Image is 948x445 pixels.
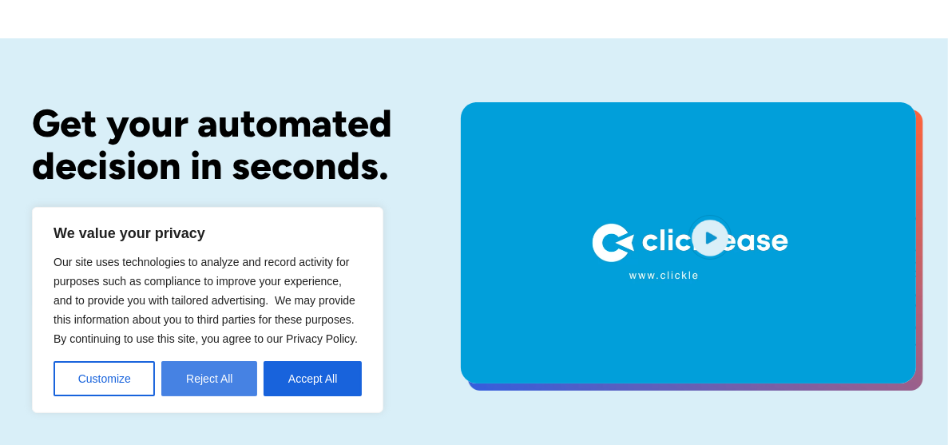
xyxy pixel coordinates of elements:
button: Accept All [264,361,362,396]
h1: Get your automated decision in seconds. [32,102,410,187]
button: Reject All [161,361,257,396]
div: We value your privacy [32,207,383,413]
a: open lightbox [461,102,916,383]
p: We value your privacy [54,224,362,243]
img: Blue play button logo on a light blue circular background [688,215,732,260]
button: Customize [54,361,155,396]
span: Our site uses technologies to analyze and record activity for purposes such as compliance to impr... [54,256,358,345]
